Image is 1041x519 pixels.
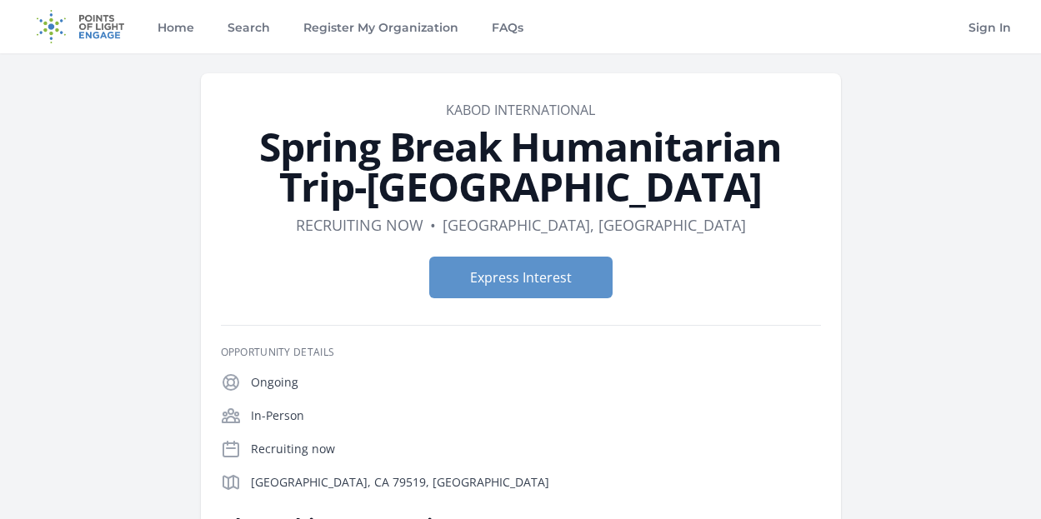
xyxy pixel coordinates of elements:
p: Ongoing [251,374,821,391]
p: [GEOGRAPHIC_DATA], CA 79519, [GEOGRAPHIC_DATA] [251,474,821,491]
p: In-Person [251,407,821,424]
button: Express Interest [429,257,613,298]
dd: Recruiting now [296,213,423,237]
h1: Spring Break Humanitarian Trip-[GEOGRAPHIC_DATA] [221,127,821,207]
a: KABOD INTERNATIONAL [446,101,595,119]
div: • [430,213,436,237]
h3: Opportunity Details [221,346,821,359]
p: Recruiting now [251,441,821,457]
dd: [GEOGRAPHIC_DATA], [GEOGRAPHIC_DATA] [443,213,746,237]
